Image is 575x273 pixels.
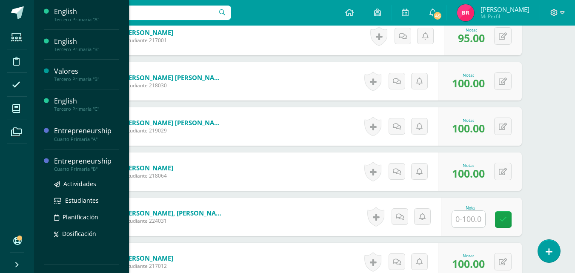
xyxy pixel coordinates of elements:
span: Dosificación [62,230,96,238]
span: 100.00 [452,76,485,90]
a: [PERSON_NAME] [PERSON_NAME] [123,73,225,82]
div: Entrepreneurship [54,156,119,166]
div: Tercero Primaria "C" [54,106,119,112]
span: Estudiante 224031 [123,217,225,224]
div: Cuarto Primaria "B" [54,166,119,172]
a: [PERSON_NAME], [PERSON_NAME] [123,209,225,217]
input: Busca un usuario... [40,6,231,20]
img: 51cea5ed444689b455a385f1e409b918.png [457,4,474,21]
div: Nota: [452,162,485,168]
div: Tercero Primaria "B" [54,76,119,82]
span: Actividades [63,180,96,188]
span: Estudiante 218064 [123,172,173,179]
a: EntrepreneurshipCuarto Primaria "B" [54,156,119,172]
div: Nota: [452,72,485,78]
span: Estudiante 217012 [123,262,173,270]
a: EnglishTercero Primaria "A" [54,7,119,23]
span: 45 [433,11,442,20]
div: Nota: [452,253,485,259]
a: Planificación [54,212,119,222]
span: Planificación [63,213,98,221]
div: Cuarto Primaria "A" [54,136,119,142]
div: Nota: [458,27,485,33]
div: English [54,96,119,106]
a: ValoresTercero Primaria "B" [54,66,119,82]
div: Nota [452,206,489,210]
a: Estudiantes [54,195,119,205]
a: EnglishTercero Primaria "B" [54,37,119,52]
span: 100.00 [452,166,485,181]
div: Tercero Primaria "B" [54,46,119,52]
div: English [54,7,119,17]
a: [PERSON_NAME] [123,254,173,262]
input: 0-100.0 [452,211,485,227]
a: EnglishTercero Primaria "C" [54,96,119,112]
span: Estudiante 219029 [123,127,225,134]
span: 100.00 [452,121,485,135]
span: 100.00 [452,256,485,271]
a: [PERSON_NAME] [123,164,173,172]
span: Estudiante 217001 [123,37,173,44]
div: Nota: [452,117,485,123]
div: Tercero Primaria "A" [54,17,119,23]
div: English [54,37,119,46]
a: [PERSON_NAME] [PERSON_NAME] [123,118,225,127]
span: Mi Perfil [481,13,529,20]
span: Estudiantes [65,196,99,204]
span: 95.00 [458,31,485,45]
a: Dosificación [54,229,119,239]
a: EntrepreneurshipCuarto Primaria "A" [54,126,119,142]
div: Entrepreneurship [54,126,119,136]
a: [PERSON_NAME] [123,28,173,37]
div: Valores [54,66,119,76]
a: Actividades [54,179,119,189]
span: [PERSON_NAME] [481,5,529,14]
span: Estudiante 218030 [123,82,225,89]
